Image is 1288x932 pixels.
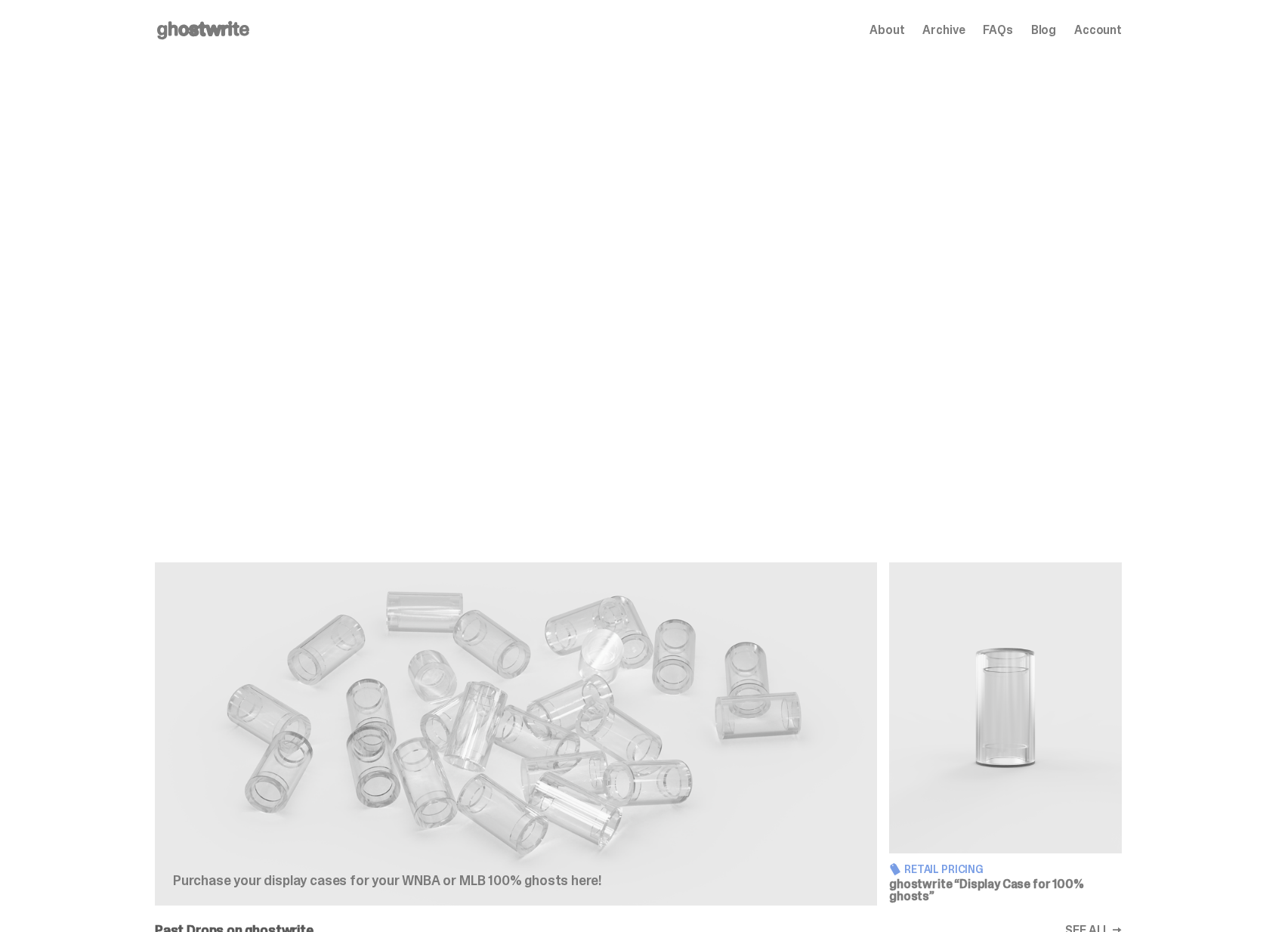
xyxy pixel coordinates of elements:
[922,24,965,36] a: Archive
[155,416,548,457] p: This was the first ghostwrite x MLB blind box ever created. The first MLB rookie ghosts. The firs...
[1031,24,1056,36] a: Blog
[889,878,1122,903] h3: ghostwrite “Display Case for 100% ghosts”
[869,24,904,36] a: About
[904,864,984,875] span: Retail Pricing
[983,24,1012,36] a: FAQs
[173,874,656,887] p: Purchase your display cases for your WNBA or MLB 100% ghosts here!
[889,562,1122,853] img: Display Case for 100% ghosts
[173,346,224,358] span: Archived
[889,562,1122,906] a: Display Case for 100% ghosts Retail Pricing
[155,481,288,514] a: View the Recap
[1074,24,1122,36] a: Account
[155,373,548,410] h2: MLB "Game Face"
